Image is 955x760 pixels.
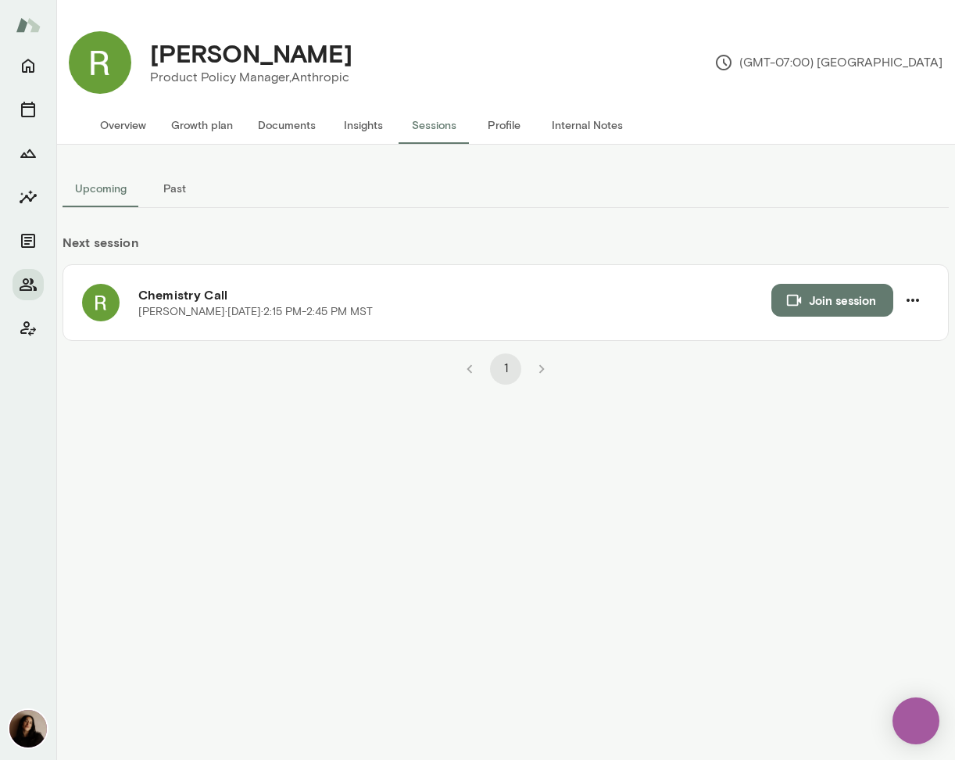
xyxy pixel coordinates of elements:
[13,269,44,300] button: Members
[328,106,399,144] button: Insights
[13,94,44,125] button: Sessions
[13,225,44,256] button: Documents
[138,285,771,304] h6: Chemistry Call
[150,38,352,68] h4: [PERSON_NAME]
[13,138,44,169] button: Growth Plan
[138,304,373,320] p: [PERSON_NAME] · [DATE] · 2:15 PM-2:45 PM MST
[63,233,949,264] h6: Next session
[63,170,139,207] button: Upcoming
[139,170,209,207] button: Past
[714,53,942,72] p: (GMT-07:00) [GEOGRAPHIC_DATA]
[69,31,131,94] img: Ryn Linthicum
[63,170,949,207] div: basic tabs example
[469,106,539,144] button: Profile
[452,353,560,385] nav: pagination navigation
[13,181,44,213] button: Insights
[159,106,245,144] button: Growth plan
[9,710,47,747] img: Fiona Nodar
[88,106,159,144] button: Overview
[539,106,635,144] button: Internal Notes
[63,341,949,385] div: pagination
[245,106,328,144] button: Documents
[399,106,469,144] button: Sessions
[13,313,44,344] button: Client app
[771,284,893,317] button: Join session
[16,10,41,40] img: Mento
[490,353,521,385] button: page 1
[150,68,352,87] p: Product Policy Manager, Anthropic
[13,50,44,81] button: Home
